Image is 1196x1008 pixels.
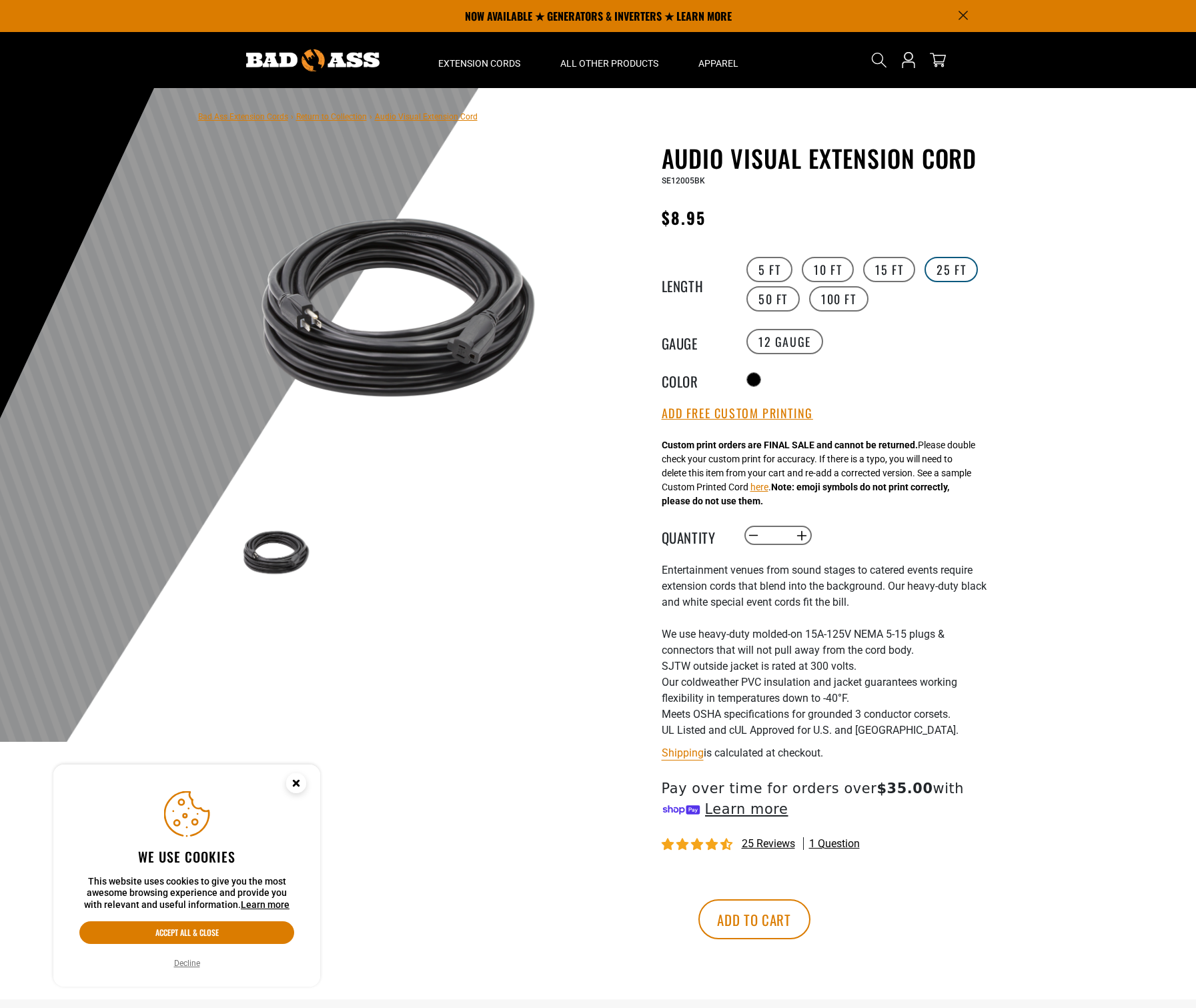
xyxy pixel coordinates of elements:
span: Apparel [698,57,738,69]
legend: Length [662,276,728,293]
div: is calculated at checkout. [662,744,989,762]
summary: Apparel [678,32,758,88]
span: › [370,112,372,121]
label: 5 FT [746,257,792,282]
label: Quantity [662,527,728,544]
summary: All Other Products [540,32,678,88]
strong: Note: emoji symbols do not print correctly, please do not use them. [662,482,949,506]
span: 1 question [809,837,860,851]
label: 100 FT [809,286,868,312]
label: 15 FT [863,257,915,282]
label: 50 FT [746,286,800,312]
span: 4.72 stars [662,839,735,851]
label: 25 FT [925,257,978,282]
button: Add to cart [698,899,810,939]
li: UL Listed and cUL Approved for U.S. and [GEOGRAPHIC_DATA]. [662,722,989,738]
a: Return to Collection [296,112,367,121]
button: Accept all & close [79,921,294,944]
img: Bad Ass Extension Cords [246,49,380,71]
strong: Custom print orders are FINAL SALE and cannot be returned. [662,440,918,450]
label: 10 FT [802,257,854,282]
h2: We use cookies [79,848,294,865]
li: We use heavy-duty molded-on 15A-125V NEMA 5-15 plugs & connectors that will not pull away from th... [662,626,989,658]
img: black [237,147,559,468]
span: › [291,112,293,121]
button: here [750,480,768,494]
span: SE12005BK [662,176,705,185]
span: 25 reviews [742,837,795,850]
aside: Cookie Consent [53,765,320,987]
a: Learn more [241,899,289,910]
span: All Other Products [560,57,658,69]
legend: Color [662,371,728,388]
span: $8.95 [662,205,706,229]
label: 12 Gauge [746,329,823,354]
span: Audio Visual Extension Cord [375,112,478,121]
nav: breadcrumbs [198,108,478,124]
div: Please double check your custom print for accuracy. If there is a typo, you will need to delete t... [662,438,975,508]
summary: Search [868,49,890,71]
a: Bad Ass Extension Cords [198,112,288,121]
p: This website uses cookies to give you the most awesome browsing experience and provide you with r... [79,876,294,911]
img: black [237,514,315,591]
li: Meets OSHA specifications for grounded 3 conductor corsets. [662,706,989,722]
h1: Audio Visual Extension Cord [662,144,989,172]
div: Entertainment venues from sound stages to catered events require extension cords that blend into ... [662,562,989,738]
summary: Extension Cords [418,32,540,88]
li: Our coldweather PVC insulation and jacket guarantees working flexibility in temperatures down to ... [662,674,989,706]
button: Decline [170,957,204,970]
li: SJTW outside jacket is rated at 300 volts. [662,658,989,674]
a: Shipping [662,746,704,759]
button: Add Free Custom Printing [662,406,813,421]
legend: Gauge [662,333,728,350]
span: Extension Cords [438,57,520,69]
